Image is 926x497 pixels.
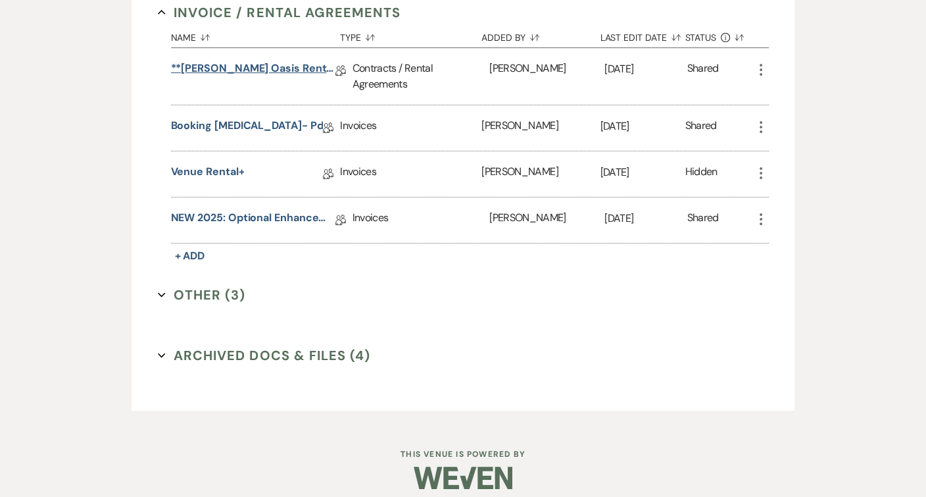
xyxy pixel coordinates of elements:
button: Name [171,22,341,47]
div: Shared [687,61,718,92]
button: Other (3) [158,285,246,305]
div: Shared [685,118,716,138]
a: Venue Rental+ [171,164,245,184]
div: [PERSON_NAME] [481,105,600,151]
div: Invoices [353,197,490,243]
button: Last Edit Date [600,22,685,47]
div: [PERSON_NAME] [481,151,600,197]
button: Invoice / Rental Agreements [158,3,401,22]
span: + Add [175,249,205,263]
button: Status [685,22,752,47]
a: Booking [MEDICAL_DATA]- pd [171,118,324,138]
div: Invoices [340,151,481,197]
button: + Add [171,247,209,265]
button: Added By [481,22,600,47]
p: [DATE] [600,118,685,135]
button: Type [340,22,481,47]
div: [PERSON_NAME] [489,197,604,243]
div: Invoices [340,105,481,151]
a: NEW 2025: Optional Enhancements + Information [171,210,335,230]
p: [DATE] [604,210,687,227]
a: **[PERSON_NAME] Oasis Rental Agreement** [171,61,335,81]
span: Status [685,33,716,42]
div: Contracts / Rental Agreements [353,48,490,105]
div: [PERSON_NAME] [489,48,604,105]
div: Shared [687,210,718,230]
p: [DATE] [604,61,687,78]
div: Hidden [685,164,717,184]
p: [DATE] [600,164,685,181]
button: Archived Docs & Files (4) [158,346,370,365]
